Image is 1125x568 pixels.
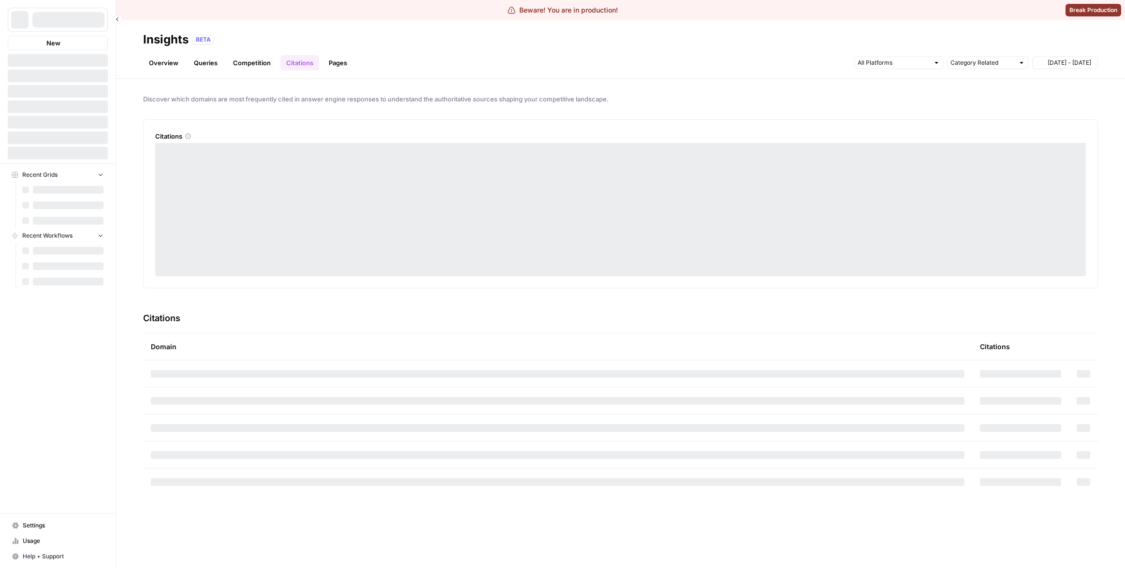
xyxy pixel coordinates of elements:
[980,333,1010,360] div: Citations
[227,55,277,71] a: Competition
[8,549,108,564] button: Help + Support
[8,228,108,243] button: Recent Workflows
[950,58,1014,68] input: Category Related
[22,170,58,179] span: Recent Grids
[143,32,189,47] div: Insights
[143,94,1098,104] span: Discover which domains are most frequently cited in answer engine responses to understand the aut...
[46,38,60,48] span: New
[323,55,353,71] a: Pages
[23,552,103,561] span: Help + Support
[858,58,929,68] input: All Platforms
[23,537,103,545] span: Usage
[151,333,964,360] div: Domain
[1069,6,1117,14] span: Break Production
[1032,57,1098,69] button: [DATE] - [DATE]
[8,533,108,549] a: Usage
[1048,58,1091,67] span: [DATE] - [DATE]
[143,55,184,71] a: Overview
[8,518,108,533] a: Settings
[8,168,108,182] button: Recent Grids
[22,231,73,240] span: Recent Workflows
[1066,4,1121,16] button: Break Production
[8,36,108,50] button: New
[508,5,618,15] div: Beware! You are in production!
[280,55,319,71] a: Citations
[143,312,180,325] h3: Citations
[23,521,103,530] span: Settings
[155,131,1086,141] div: Citations
[188,55,223,71] a: Queries
[192,35,214,44] div: BETA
